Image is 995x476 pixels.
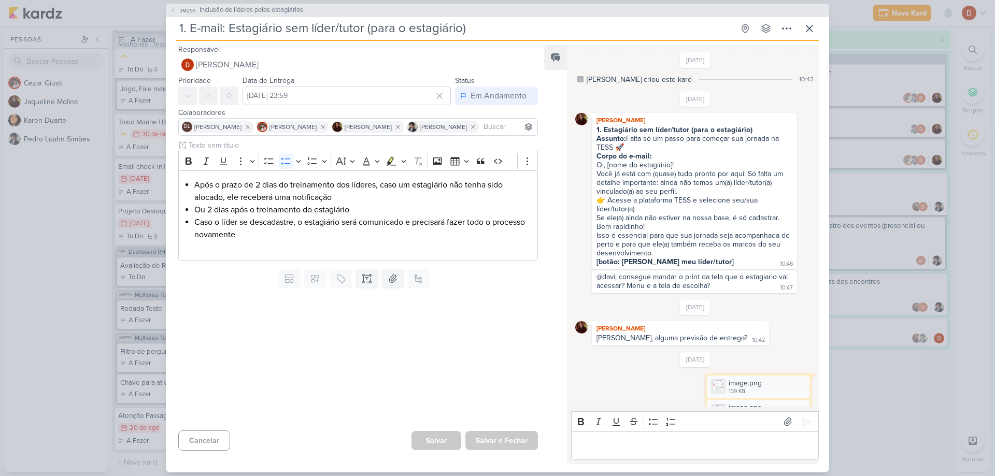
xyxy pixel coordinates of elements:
[178,107,538,118] div: Colaboradores
[178,430,230,451] button: Cancelar
[596,231,792,257] div: Isso é essencial para que sua jornada seja acompanhada de perto e para que ele(a) também receba o...
[594,323,767,334] div: [PERSON_NAME]
[269,122,317,132] span: [PERSON_NAME]
[707,400,809,422] div: image.png
[729,387,762,396] div: 139 KB
[257,122,267,132] img: Cezar Giusti
[243,76,294,85] label: Data de Entrega
[596,334,747,342] div: [PERSON_NAME], alguma previsão de entrega?
[176,19,734,38] input: Kard Sem Título
[194,179,532,204] li: Após o prazo de 2 dias do treinamento dos líderes, caso um estagiário não tenha sido alocado, ele...
[243,86,451,105] input: Select a date
[455,86,538,105] button: Em Andamento
[711,404,726,419] img: V9YuZeGyZ2GkYSoQklJoQ1whjINJgRnD0tMhGIux.png
[178,151,538,171] div: Editor toolbar
[596,169,792,196] div: Você já está com (quase) tudo pronto por aqui. Só falta um detalhe importante: ainda não temos um...
[596,257,734,266] strong: [botão: [PERSON_NAME] meu líder/tutor]
[181,59,194,71] img: Davi Elias Teixeira
[332,122,343,132] img: Jaqueline Molina
[752,336,765,344] div: 10:42
[178,76,211,85] label: Prioridade
[596,196,792,231] div: 👉 Acesse a plataforma TESS e selecione seu/sua líder/tutor(a). Se ele(a) ainda não estiver na nos...
[575,321,588,334] img: Jaqueline Molina
[596,134,792,152] div: Falta só um passo para começar sua jornada na TESS 🚀
[571,431,819,460] div: Editor editing area: main
[194,216,532,241] li: Caso o líder se descadastre, o estagiário será comunicado e precisará fazer todo o processo novam...
[596,152,652,161] strong: Corpo do e-mail:
[481,121,535,133] input: Buscar
[780,284,793,292] div: 10:47
[596,125,752,134] strong: 1. Estagiário sem líder/tutor (para o estagiário)
[178,55,538,74] button: [PERSON_NAME]
[596,152,792,169] div: Oi, [nome do estagiário]!
[187,140,538,151] input: Texto sem título
[575,113,588,125] img: Jaqueline Molina
[571,411,819,431] div: Editor toolbar
[184,124,190,129] p: DL
[596,134,626,143] strong: Assunto:
[407,122,418,132] img: Pedro Luahn Simões
[194,122,241,132] span: [PERSON_NAME]
[194,204,532,216] li: Ou 2 dias após o treinamento do estagiário
[178,170,538,261] div: Editor editing area: main
[471,90,527,102] div: Em Andamento
[178,45,220,54] label: Responsável
[455,76,475,85] label: Status
[594,115,795,125] div: [PERSON_NAME]
[420,122,467,132] span: [PERSON_NAME]
[707,376,809,398] div: image.png
[799,75,814,84] div: 10:43
[711,379,726,394] img: 3ftg0QpmI4OlA5Rfr5IUxwm7SJpGP9pGHVDvDpfe.png
[345,122,392,132] span: [PERSON_NAME]
[729,378,762,388] div: image.png
[182,122,192,132] div: Danilo Leite
[596,272,790,290] div: @davi, consegue mandar o print da tela que o estagiario vai acessar? Menu e a tela de escolha?
[196,59,259,71] span: [PERSON_NAME]
[780,260,793,268] div: 10:46
[587,74,692,85] div: [PERSON_NAME] criou este kard
[729,402,762,413] div: image.png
